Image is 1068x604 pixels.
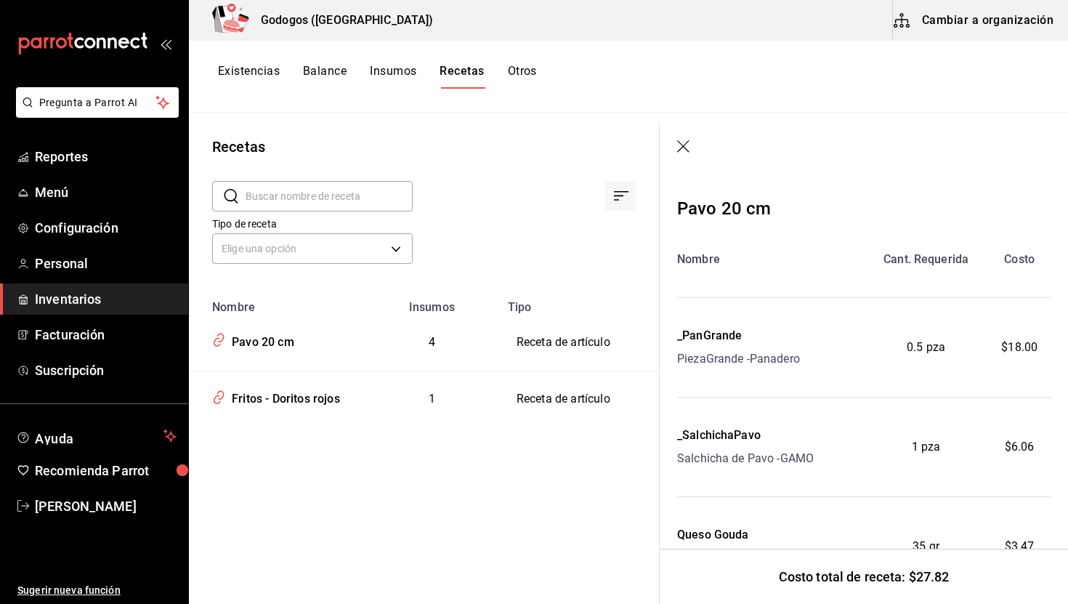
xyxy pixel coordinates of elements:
[440,64,484,89] button: Recetas
[1005,538,1035,555] span: $3.47
[499,291,659,314] th: Tipo
[226,329,294,351] div: Pavo 20 cm
[303,64,347,89] button: Balance
[370,64,416,89] button: Insumos
[907,339,945,356] span: 0.5 pza
[35,182,177,202] span: Menú
[35,289,177,309] span: Inventarios
[660,549,1068,604] div: Costo total de receta: $27.82
[246,182,413,211] input: Buscar nombre de receta
[499,371,659,427] td: Receta de artículo
[212,219,413,229] label: Tipo de receta
[16,87,179,118] button: Pregunta a Parrot AI
[988,251,1051,268] div: Costo
[212,233,413,264] div: Elige una opción
[677,251,864,268] div: Nombre
[249,12,434,29] h3: Godogos ([GEOGRAPHIC_DATA])
[189,291,365,314] th: Nombre
[35,427,158,445] span: Ayuda
[10,105,179,121] a: Pregunta a Parrot AI
[212,136,265,158] div: Recetas
[912,438,941,456] span: 1 pza
[35,147,177,166] span: Reportes
[677,350,800,368] div: PiezaGrande - Panadero
[35,461,177,480] span: Recomienda Parrot
[226,385,340,408] div: Fritos - Doritos rojos
[429,335,435,349] span: 4
[864,251,988,268] div: Cant. Requerida
[913,538,939,555] span: 35 gr
[677,196,771,222] div: Pavo 20 cm
[35,218,177,238] span: Configuración
[35,496,177,516] span: [PERSON_NAME]
[365,291,499,314] th: Insumos
[35,325,177,345] span: Facturación
[218,64,537,89] div: navigation tabs
[35,361,177,380] span: Suscripción
[160,38,171,49] button: open_drawer_menu
[17,583,177,598] span: Sugerir nueva función
[189,291,659,428] table: inventoriesTable
[35,254,177,273] span: Personal
[677,327,800,345] div: _PanGrande
[1001,339,1037,356] span: $18.00
[508,64,537,89] button: Otros
[499,314,659,371] td: Receta de artículo
[39,95,156,110] span: Pregunta a Parrot AI
[677,450,814,467] div: Salchicha de Pavo - GAMO
[605,181,636,212] div: Ordenar por
[429,392,435,406] span: 1
[677,526,785,544] div: Queso Gouda
[677,427,814,444] div: _SalchichaPavo
[218,64,280,89] button: Existencias
[1005,438,1035,456] span: $6.06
